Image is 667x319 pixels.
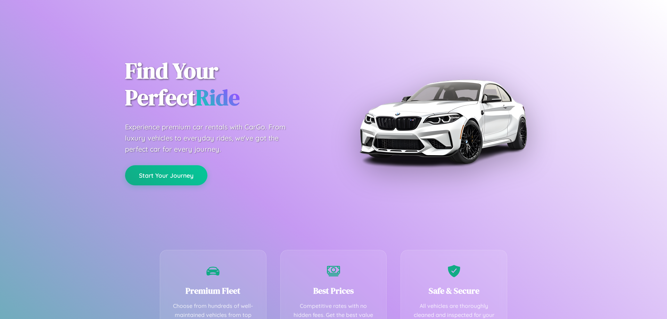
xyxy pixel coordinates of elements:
[291,285,376,296] h3: Best Prices
[356,35,530,208] img: Premium BMW car rental vehicle
[125,121,299,155] p: Experience premium car rentals with CarGo. From luxury vehicles to everyday rides, we've got the ...
[125,58,323,111] h1: Find Your Perfect
[196,82,240,112] span: Ride
[125,165,207,185] button: Start Your Journey
[411,285,496,296] h3: Safe & Secure
[171,285,256,296] h3: Premium Fleet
